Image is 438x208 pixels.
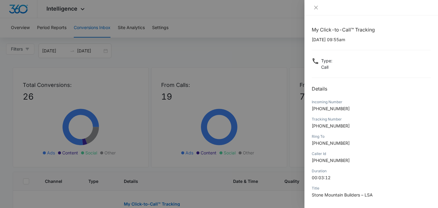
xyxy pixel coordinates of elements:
div: Duration [312,168,431,174]
p: [DATE] 09:55am [312,36,431,43]
span: [PHONE_NUMBER] [312,140,350,146]
p: Type : [321,58,332,64]
p: Call [321,64,332,70]
span: close [314,5,318,10]
span: 00:03:12 [312,175,331,180]
span: [PHONE_NUMBER] [312,123,350,128]
h1: My Click-to-Call™ Tracking [312,26,431,33]
div: Title [312,186,431,191]
div: Tracking Number [312,117,431,122]
span: Stone Mountain Builders – LSA [312,192,373,197]
div: Caller Id [312,151,431,157]
button: Close [312,5,320,10]
span: [PHONE_NUMBER] [312,106,350,111]
span: [PHONE_NUMBER] [312,158,350,163]
h2: Details [312,85,431,92]
div: Ring To [312,134,431,139]
div: Incoming Number [312,99,431,105]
